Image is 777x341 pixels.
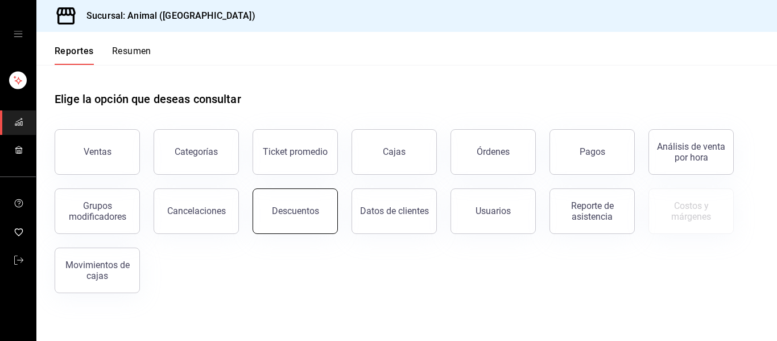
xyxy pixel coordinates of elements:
button: Categorías [154,129,239,175]
div: Análisis de venta por hora [656,141,726,163]
div: Pagos [580,146,605,157]
div: Grupos modificadores [62,200,133,222]
div: Ventas [84,146,111,157]
button: Cancelaciones [154,188,239,234]
div: Ticket promedio [263,146,328,157]
button: Reportes [55,46,94,65]
button: Ticket promedio [253,129,338,175]
a: Cajas [352,129,437,175]
button: Análisis de venta por hora [648,129,734,175]
button: Reporte de asistencia [549,188,635,234]
div: Categorías [175,146,218,157]
button: Movimientos de cajas [55,248,140,293]
button: Datos de clientes [352,188,437,234]
div: Movimientos de cajas [62,260,133,281]
div: Reporte de asistencia [557,200,627,222]
div: Descuentos [272,206,319,216]
button: Órdenes [451,129,536,175]
button: Ventas [55,129,140,175]
button: Contrata inventarios para ver este reporte [648,188,734,234]
button: Usuarios [451,188,536,234]
div: navigation tabs [55,46,151,65]
h3: Sucursal: Animal ([GEOGRAPHIC_DATA]) [77,9,255,23]
button: open drawer [14,30,23,39]
div: Órdenes [477,146,510,157]
h1: Elige la opción que deseas consultar [55,91,241,108]
div: Cancelaciones [167,206,226,216]
div: Cajas [383,145,406,159]
div: Datos de clientes [360,206,429,216]
button: Descuentos [253,188,338,234]
div: Usuarios [476,206,511,216]
button: Pagos [549,129,635,175]
button: Resumen [112,46,151,65]
button: Grupos modificadores [55,188,140,234]
div: Costos y márgenes [656,200,726,222]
